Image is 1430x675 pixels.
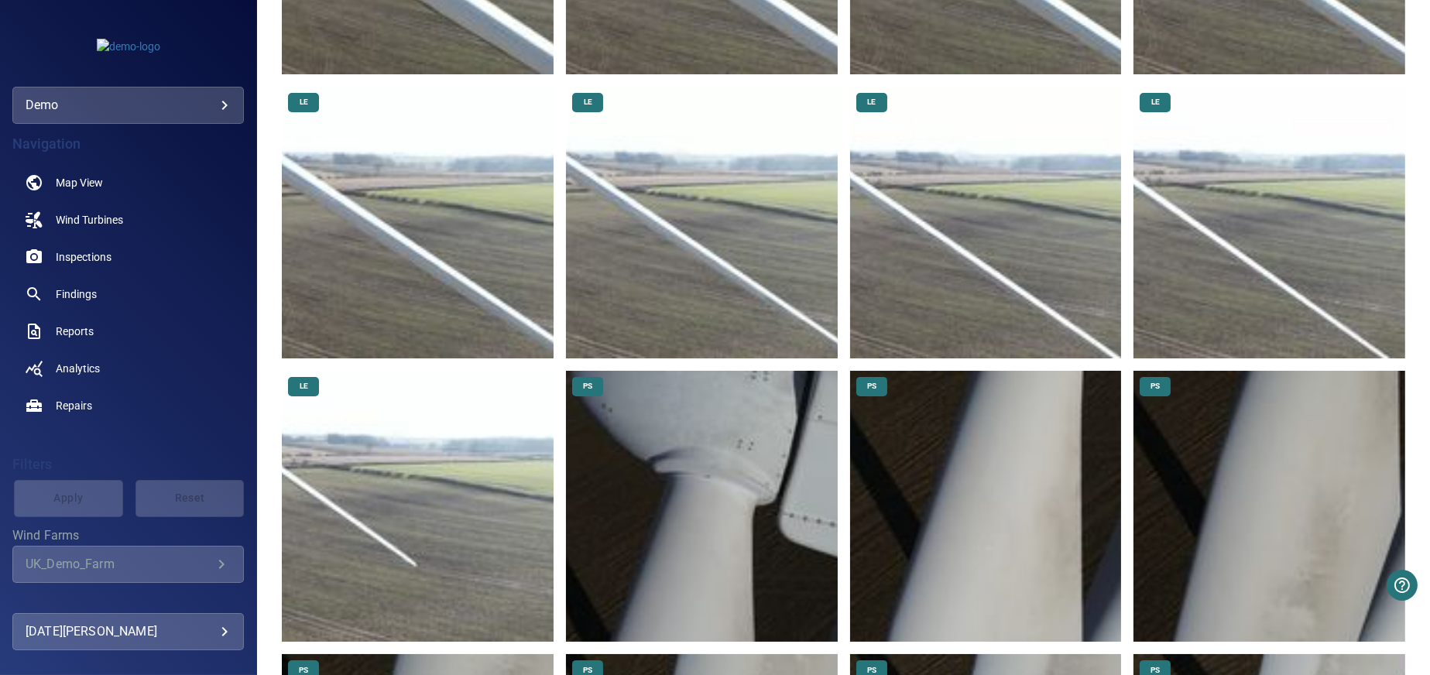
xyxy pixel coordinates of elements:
[12,387,244,424] a: repairs noActive
[26,557,212,571] div: UK_Demo_Farm
[56,398,92,413] span: Repairs
[12,201,244,238] a: windturbines noActive
[574,381,602,392] span: PS
[12,529,244,542] label: Wind Farms
[56,286,97,302] span: Findings
[26,93,231,118] div: demo
[290,97,317,108] span: LE
[12,313,244,350] a: reports noActive
[858,381,886,392] span: PS
[56,212,123,228] span: Wind Turbines
[56,324,94,339] span: Reports
[12,457,244,472] h4: Filters
[56,175,103,190] span: Map View
[12,276,244,313] a: findings noActive
[574,97,602,108] span: LE
[56,249,111,265] span: Inspections
[12,350,244,387] a: analytics noActive
[1142,97,1169,108] span: LE
[12,164,244,201] a: map noActive
[290,381,317,392] span: LE
[12,87,244,124] div: demo
[1141,381,1169,392] span: PS
[858,97,885,108] span: LE
[26,619,231,644] div: [DATE][PERSON_NAME]
[12,136,244,152] h4: Navigation
[12,546,244,583] div: Wind Farms
[12,238,244,276] a: inspections noActive
[56,361,100,376] span: Analytics
[97,39,160,54] img: demo-logo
